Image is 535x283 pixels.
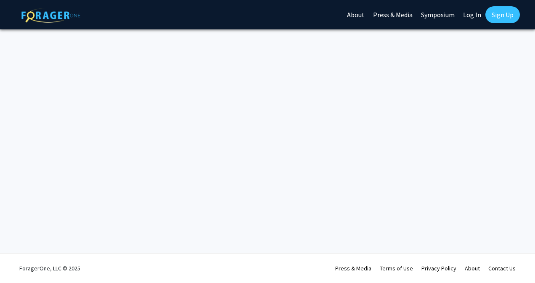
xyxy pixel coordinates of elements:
a: Privacy Policy [421,265,456,272]
a: About [465,265,480,272]
div: ForagerOne, LLC © 2025 [19,254,80,283]
img: ForagerOne Logo [21,8,80,23]
a: Press & Media [335,265,371,272]
a: Terms of Use [380,265,413,272]
a: Contact Us [488,265,516,272]
a: Sign Up [485,6,520,23]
